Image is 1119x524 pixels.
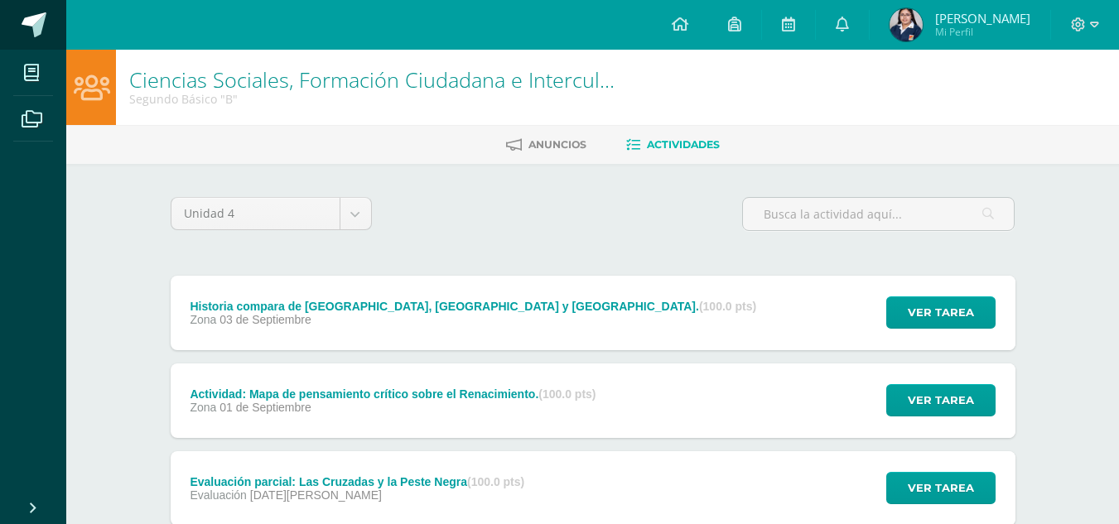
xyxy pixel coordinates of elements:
[626,132,720,158] a: Actividades
[886,472,996,504] button: Ver tarea
[743,198,1014,230] input: Busca la actividad aquí...
[184,198,327,229] span: Unidad 4
[190,401,216,414] span: Zona
[190,387,596,401] div: Actividad: Mapa de pensamiento crítico sobre el Renacimiento.
[467,475,524,488] strong: (100.0 pts)
[190,488,247,502] span: Evaluación
[699,300,756,313] strong: (100.0 pts)
[935,10,1030,26] span: [PERSON_NAME]
[886,384,996,416] button: Ver tarea
[528,138,586,151] span: Anuncios
[129,65,683,94] a: Ciencias Sociales, Formación Ciudadana e Interculturalidad
[129,68,621,91] h1: Ciencias Sociales, Formación Ciudadana e Interculturalidad
[908,297,974,328] span: Ver tarea
[190,313,216,326] span: Zona
[250,488,382,502] span: [DATE][PERSON_NAME]
[886,296,996,329] button: Ver tarea
[908,385,974,416] span: Ver tarea
[647,138,720,151] span: Actividades
[935,25,1030,39] span: Mi Perfil
[890,8,923,41] img: 48ccbaaae23acc3fd8c8192d91744ecc.png
[129,91,621,107] div: Segundo Básico 'B'
[538,387,596,401] strong: (100.0 pts)
[506,132,586,158] a: Anuncios
[190,475,524,488] div: Evaluación parcial: Las Cruzadas y la Peste Negra
[190,300,756,313] div: Historia compara de [GEOGRAPHIC_DATA], [GEOGRAPHIC_DATA] y [GEOGRAPHIC_DATA].
[171,198,371,229] a: Unidad 4
[219,313,311,326] span: 03 de Septiembre
[219,401,311,414] span: 01 de Septiembre
[908,473,974,503] span: Ver tarea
